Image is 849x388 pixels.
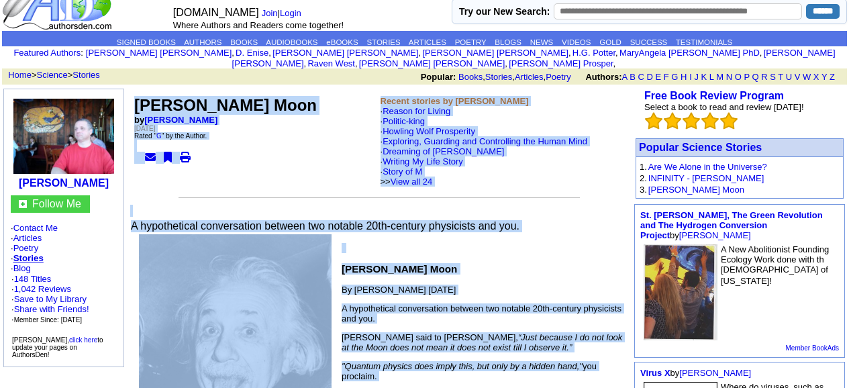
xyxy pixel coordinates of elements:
a: Y [821,72,827,82]
b: Authors: [585,72,621,82]
b: Free Book Review Program [644,90,784,101]
font: · >> [381,166,433,187]
a: Stories [485,72,512,82]
a: Poetry [546,72,571,82]
img: bigemptystars.png [645,112,662,130]
a: D [646,72,652,82]
a: SUCCESS [630,38,668,46]
font: Select a book to read and review [DATE]! [644,102,804,112]
a: Story of M [383,166,422,177]
a: [PERSON_NAME] [679,230,751,240]
img: 68260.jpeg [644,244,717,340]
a: [PERSON_NAME] [19,177,109,189]
a: [PERSON_NAME] [144,115,217,125]
a: eBOOKS [326,38,358,46]
a: [PERSON_NAME] [PERSON_NAME] [232,48,836,68]
font: i [615,60,617,68]
img: bigemptystars.png [720,112,738,130]
img: gc.jpg [19,200,27,208]
a: B [630,72,636,82]
b: by [134,115,217,125]
font: i [571,50,572,57]
a: W [803,72,811,82]
a: Howling Wolf Prosperity [383,126,475,136]
font: Rated " " by the Author. [134,132,207,140]
font: · [381,106,588,187]
a: A [622,72,628,82]
a: G [671,72,678,82]
a: Are We Alone in the Universe? [648,162,767,172]
a: Z [830,72,835,82]
a: NEWS [530,38,554,46]
a: Science [37,70,68,80]
a: POETRY [455,38,487,46]
font: by [640,210,823,240]
a: H.G. Potter [572,48,615,58]
a: GOLD [599,38,621,46]
a: [PERSON_NAME] [PERSON_NAME] [422,48,568,58]
font: : [13,48,83,58]
font: > > [3,70,100,80]
a: P [744,72,749,82]
font: i [306,60,307,68]
a: St. [PERSON_NAME], The Green Revolution and The Hydrogen Conversion Project [640,210,823,240]
a: ARTICLES [409,38,446,46]
a: Follow Me [32,198,81,209]
a: 1,042 Reviews [14,284,71,294]
a: Politic-king [383,116,425,126]
a: R [761,72,767,82]
a: [PERSON_NAME] [PERSON_NAME] [359,58,505,68]
font: · [381,116,588,187]
b: Recent stories by [PERSON_NAME] [381,96,529,106]
font: by [640,368,751,378]
a: Writing My Life Story [383,156,463,166]
font: 3. [640,185,647,195]
a: Stories [72,70,99,80]
font: · [381,156,463,187]
font: 2. [640,173,647,183]
font: A hypothetical conversation between two notable 20th-century physicists and you. [131,220,519,232]
a: Books [458,72,483,82]
font: · [381,126,588,187]
a: J [694,72,699,82]
p: By [PERSON_NAME] [DATE] [129,285,629,295]
font: i [271,50,272,57]
font: [DATE] [134,125,155,132]
a: Stories [13,253,44,263]
b: Popular: [421,72,456,82]
a: [PERSON_NAME] [PERSON_NAME] [86,48,232,58]
a: click here [69,336,97,344]
a: Dreaming of [PERSON_NAME] [383,146,504,156]
a: D. Enise [236,48,268,58]
font: i [358,60,359,68]
font: i [507,60,509,68]
a: AUTHORS [184,38,221,46]
font: [PERSON_NAME] Moon [134,96,317,114]
a: V [795,72,801,82]
font: 1. [640,162,647,172]
a: [PERSON_NAME] [679,368,751,378]
font: A New Abolitionist Founding Ecology Work done with th [DEMOGRAPHIC_DATA] of [US_STATE]! [721,244,829,286]
a: N [726,72,732,82]
font: , , , [421,72,847,82]
font: , , , , , , , , , , [86,48,836,68]
a: Exploring, Guarding and Controlling the Human Mind [383,136,587,146]
img: 83113.jpg [13,99,114,174]
font: Popular Science Stories [639,142,762,153]
a: K [701,72,707,82]
a: I [689,72,692,82]
a: Virus X [640,368,670,378]
img: bigemptystars.png [701,112,719,130]
a: [PERSON_NAME] Moon [648,185,744,195]
p: [PERSON_NAME] said to [PERSON_NAME], [129,332,629,352]
a: Home [8,70,32,80]
font: · · · · · [11,223,117,325]
a: O [735,72,742,82]
a: STORIES [366,38,400,46]
a: TESTIMONIALS [676,38,732,46]
em: “Just because I do not look at the Moon does not mean it does not exist till I observe it.” [342,332,622,352]
a: Q [752,72,758,82]
font: i [234,50,236,57]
